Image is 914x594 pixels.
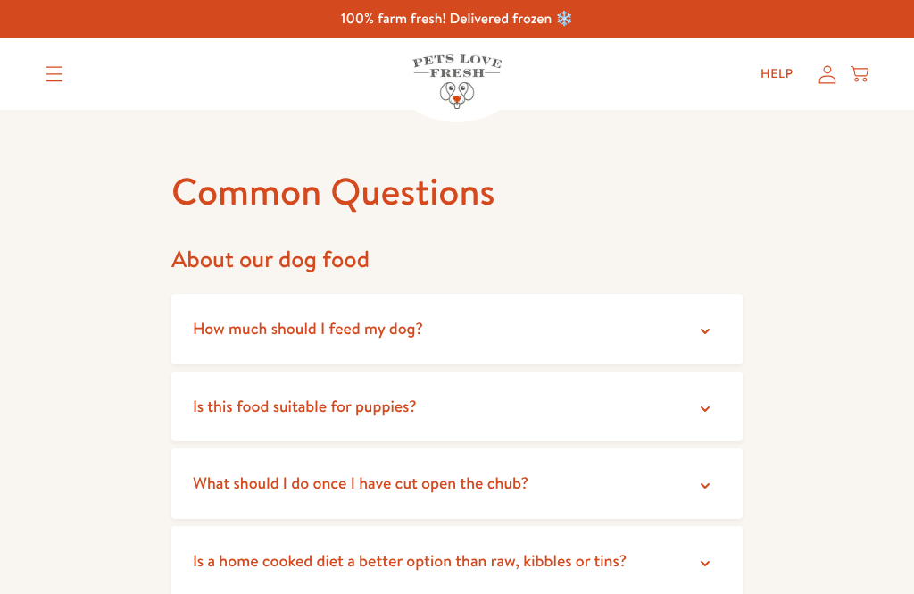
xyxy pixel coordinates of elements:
[193,549,627,572] span: Is a home cooked diet a better option than raw, kibbles or tins?
[193,472,528,494] span: What should I do once I have cut open the chub?
[171,167,743,216] h1: Common Questions
[171,372,743,442] summary: Is this food suitable for puppies?
[412,54,502,109] img: Pets Love Fresh
[171,245,743,275] h2: About our dog food
[746,56,808,92] a: Help
[31,52,78,96] summary: Translation missing: en.sections.header.menu
[171,448,743,519] summary: What should I do once I have cut open the chub?
[193,317,423,339] span: How much should I feed my dog?
[171,294,743,364] summary: How much should I feed my dog?
[193,395,417,417] span: Is this food suitable for puppies?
